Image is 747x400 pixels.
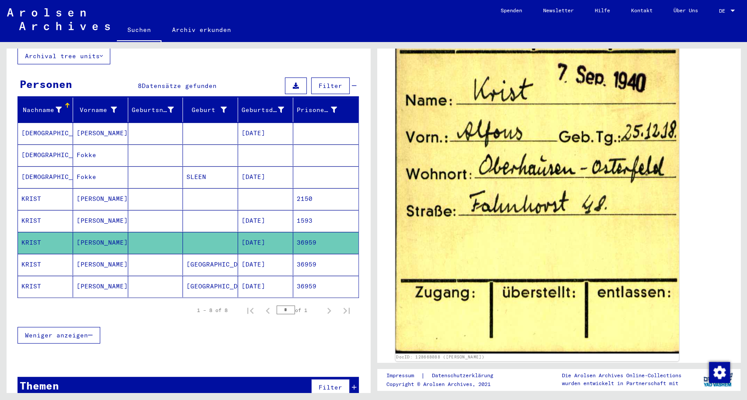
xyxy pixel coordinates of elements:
button: Previous page [259,302,277,319]
div: Vorname [77,103,128,117]
div: Vorname [77,105,117,115]
div: Nachname [21,103,73,117]
mat-cell: [DATE] [238,254,293,275]
div: Nachname [21,105,62,115]
mat-cell: [PERSON_NAME] [73,210,128,232]
div: Themen [20,378,59,393]
mat-header-cell: Prisoner # [293,98,358,122]
mat-cell: Fokke [73,166,128,188]
div: Geburtsname [132,103,185,117]
mat-header-cell: Geburtsname [128,98,183,122]
button: Weniger anzeigen [18,327,100,344]
a: DocID: 128668088 ([PERSON_NAME]) [396,354,484,360]
a: Suchen [117,19,161,42]
div: | [386,371,504,380]
mat-cell: [DATE] [238,232,293,253]
span: Weniger anzeigen [25,331,88,339]
mat-cell: [PERSON_NAME] [73,276,128,297]
div: of 1 [277,306,320,314]
div: Geburtsdatum [242,103,295,117]
div: 1 – 8 of 8 [197,306,228,314]
img: Zustimmung ändern [709,362,730,383]
img: Arolsen_neg.svg [7,8,110,30]
button: Archival tree units [18,48,110,64]
button: Last page [338,302,355,319]
span: DE [719,8,729,14]
span: Filter [319,82,342,90]
mat-cell: [DEMOGRAPHIC_DATA] [18,144,73,166]
div: Prisoner # [297,103,348,117]
span: 8 [138,82,142,90]
mat-cell: KRIST [18,210,73,232]
mat-cell: SLEEN [183,166,238,188]
div: Geburt‏ [186,105,227,115]
div: Prisoner # [297,105,337,115]
p: wurden entwickelt in Partnerschaft mit [562,379,681,387]
mat-cell: 36959 [293,232,358,253]
button: First page [242,302,259,319]
button: Filter [311,77,350,94]
mat-cell: [PERSON_NAME] [73,232,128,253]
mat-header-cell: Nachname [18,98,73,122]
p: Copyright © Arolsen Archives, 2021 [386,380,504,388]
button: Next page [320,302,338,319]
mat-cell: 36959 [293,276,358,297]
div: Geburtsdatum [242,105,284,115]
div: Geburt‏ [186,103,238,117]
div: Geburtsname [132,105,174,115]
button: Filter [311,379,350,396]
a: Archiv erkunden [161,19,242,40]
mat-cell: [PERSON_NAME] [73,254,128,275]
mat-cell: [DEMOGRAPHIC_DATA] [18,166,73,188]
mat-cell: [PERSON_NAME] [73,188,128,210]
mat-cell: KRIST [18,254,73,275]
mat-cell: [DEMOGRAPHIC_DATA] [18,123,73,144]
mat-cell: KRIST [18,276,73,297]
a: Impressum [386,371,421,380]
span: Filter [319,383,342,391]
mat-header-cell: Vorname [73,98,128,122]
mat-cell: Fokke [73,144,128,166]
mat-header-cell: Geburt‏ [183,98,238,122]
mat-cell: 36959 [293,254,358,275]
mat-cell: [DATE] [238,210,293,232]
mat-cell: 1593 [293,210,358,232]
mat-cell: KRIST [18,188,73,210]
p: Die Arolsen Archives Online-Collections [562,372,681,379]
div: Personen [20,76,72,92]
mat-header-cell: Geburtsdatum [238,98,293,122]
mat-cell: [GEOGRAPHIC_DATA] [183,276,238,297]
mat-cell: [DATE] [238,166,293,188]
mat-cell: [PERSON_NAME] [73,123,128,144]
mat-cell: KRIST [18,232,73,253]
img: yv_logo.png [701,368,734,390]
mat-cell: [DATE] [238,276,293,297]
a: Datenschutzerklärung [425,371,504,380]
mat-cell: [GEOGRAPHIC_DATA] [183,254,238,275]
mat-cell: [DATE] [238,123,293,144]
span: Datensätze gefunden [142,82,217,90]
mat-cell: 2150 [293,188,358,210]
